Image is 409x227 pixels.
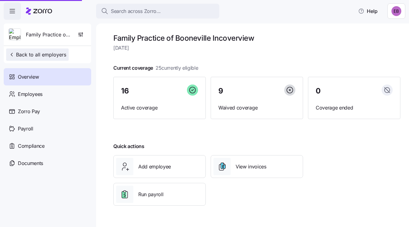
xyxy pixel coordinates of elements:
span: Waived coverage [218,104,295,112]
span: Quick actions [113,142,144,150]
button: Back to all employers [6,48,69,61]
span: Zorro Pay [18,108,40,115]
span: Compliance [18,142,45,150]
h1: Family Practice of Booneville Inc overview [113,33,400,43]
button: Search across Zorro... [96,4,219,19]
a: Payroll [4,120,91,137]
span: Coverage ended [316,104,393,112]
span: [DATE] [113,44,400,52]
span: Family Practice of Booneville Inc [26,31,70,39]
img: Employer logo [9,29,21,41]
a: Zorro Pay [4,103,91,120]
button: Help [353,5,383,17]
span: Help [358,7,378,15]
span: Run payroll [138,191,163,198]
span: 0 [316,87,321,95]
span: Payroll [18,125,33,133]
a: Employees [4,85,91,103]
img: e893a1d701ecdfe11b8faa3453cd5ce7 [391,6,401,16]
span: Active coverage [121,104,198,112]
span: Documents [18,159,43,167]
a: Documents [4,155,91,172]
span: 25 currently eligible [156,64,198,72]
span: Search across Zorro... [111,7,161,15]
a: Overview [4,68,91,85]
span: 16 [121,87,129,95]
span: 9 [218,87,223,95]
span: Overview [18,73,39,81]
a: Compliance [4,137,91,155]
span: Add employee [138,163,171,171]
span: View invoices [236,163,266,171]
span: Employees [18,90,43,98]
span: Current coverage [113,64,198,72]
span: Back to all employers [9,51,66,58]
